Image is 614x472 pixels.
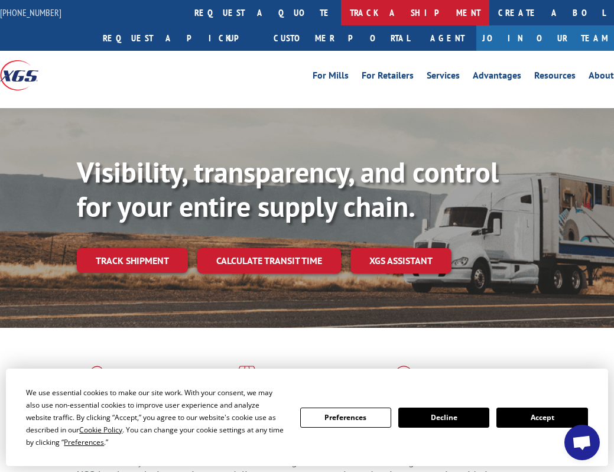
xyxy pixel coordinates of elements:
button: Preferences [300,408,391,428]
button: Accept [496,408,587,428]
a: Advantages [473,71,521,84]
a: Customer Portal [265,25,418,51]
div: Open chat [564,425,600,460]
a: For Retailers [362,71,414,84]
a: Services [427,71,460,84]
a: Resources [534,71,576,84]
a: Join Our Team [476,25,614,51]
div: We use essential cookies to make our site work. With your consent, we may also use non-essential ... [26,386,285,448]
b: Visibility, transparency, and control for your entire supply chain. [77,154,499,224]
div: Cookie Consent Prompt [6,369,608,466]
a: Request a pickup [94,25,265,51]
span: Cookie Policy [79,425,122,435]
a: Calculate transit time [197,248,341,274]
a: For Mills [313,71,349,84]
a: Track shipment [77,248,188,273]
a: About [589,71,614,84]
img: xgs-icon-focused-on-flooring-red [230,366,258,396]
a: Agent [418,25,476,51]
button: Decline [398,408,489,428]
a: XGS ASSISTANT [350,248,451,274]
span: Preferences [64,437,104,447]
img: xgs-icon-flagship-distribution-model-red [384,366,424,396]
img: xgs-icon-total-supply-chain-intelligence-red [77,366,113,396]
